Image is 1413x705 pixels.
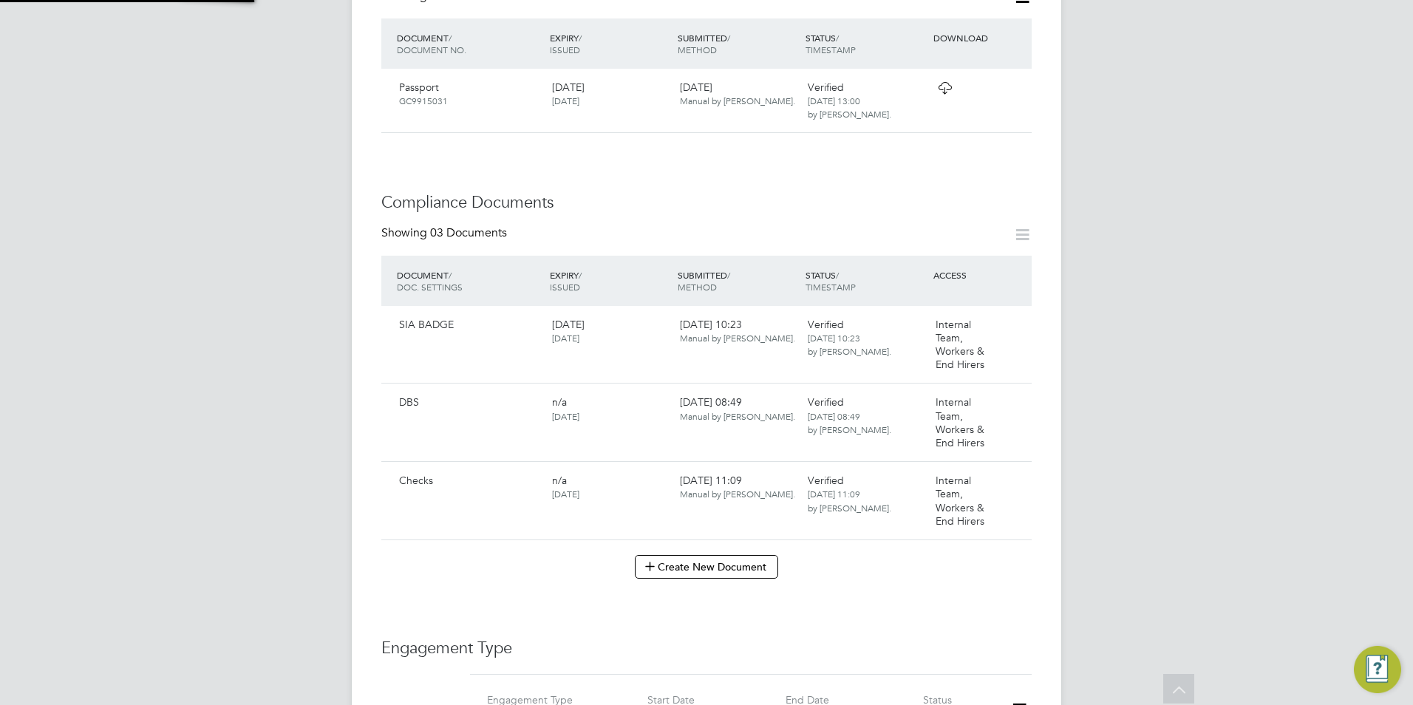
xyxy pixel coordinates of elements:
[808,395,844,409] span: Verified
[393,75,546,113] div: Passport
[808,81,844,94] span: Verified
[678,281,717,293] span: METHOD
[808,108,891,120] span: by [PERSON_NAME].
[552,318,585,331] span: [DATE]
[393,24,546,63] div: DOCUMENT
[806,281,856,293] span: TIMESTAMP
[546,262,674,300] div: EXPIRY
[674,262,802,300] div: SUBMITTED
[674,75,802,113] div: [DATE]
[930,24,1032,51] div: DOWNLOAD
[449,269,452,281] span: /
[836,269,839,281] span: /
[678,44,717,55] span: METHOD
[806,44,856,55] span: TIMESTAMP
[727,32,730,44] span: /
[579,32,582,44] span: /
[680,395,795,422] span: [DATE] 08:49
[936,474,984,528] span: Internal Team, Workers & End Hirers
[546,24,674,63] div: EXPIRY
[808,95,860,106] span: [DATE] 13:00
[381,225,510,241] div: Showing
[399,474,433,487] span: Checks
[399,95,448,106] span: GC9915031
[680,318,795,344] span: [DATE] 10:23
[635,555,778,579] button: Create New Document
[381,192,1032,214] h3: Compliance Documents
[552,488,579,500] span: [DATE]
[399,395,419,409] span: DBS
[552,395,567,409] span: n/a
[808,474,844,487] span: Verified
[552,95,579,106] span: [DATE]
[936,318,984,372] span: Internal Team, Workers & End Hirers
[393,262,546,300] div: DOCUMENT
[808,410,891,435] span: [DATE] 08:49 by [PERSON_NAME].
[550,281,580,293] span: ISSUED
[680,474,795,500] span: [DATE] 11:09
[808,318,844,331] span: Verified
[397,281,463,293] span: DOC. SETTINGS
[680,410,795,422] span: Manual by [PERSON_NAME].
[808,332,891,357] span: [DATE] 10:23 by [PERSON_NAME].
[579,269,582,281] span: /
[552,332,579,344] span: [DATE]
[680,332,795,344] span: Manual by [PERSON_NAME].
[546,75,674,113] div: [DATE]
[430,225,507,240] span: 03 Documents
[552,474,567,487] span: n/a
[550,44,580,55] span: ISSUED
[552,410,579,422] span: [DATE]
[802,262,930,300] div: STATUS
[936,395,984,449] span: Internal Team, Workers & End Hirers
[808,488,891,513] span: [DATE] 11:09 by [PERSON_NAME].
[397,44,466,55] span: DOCUMENT NO.
[680,95,795,106] span: Manual by [PERSON_NAME].
[381,638,1032,659] h3: Engagement Type
[802,24,930,63] div: STATUS
[836,32,839,44] span: /
[680,488,795,500] span: Manual by [PERSON_NAME].
[930,262,1032,288] div: ACCESS
[399,318,454,331] span: SIA BADGE
[727,269,730,281] span: /
[674,24,802,63] div: SUBMITTED
[1354,646,1401,693] button: Engage Resource Center
[449,32,452,44] span: /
